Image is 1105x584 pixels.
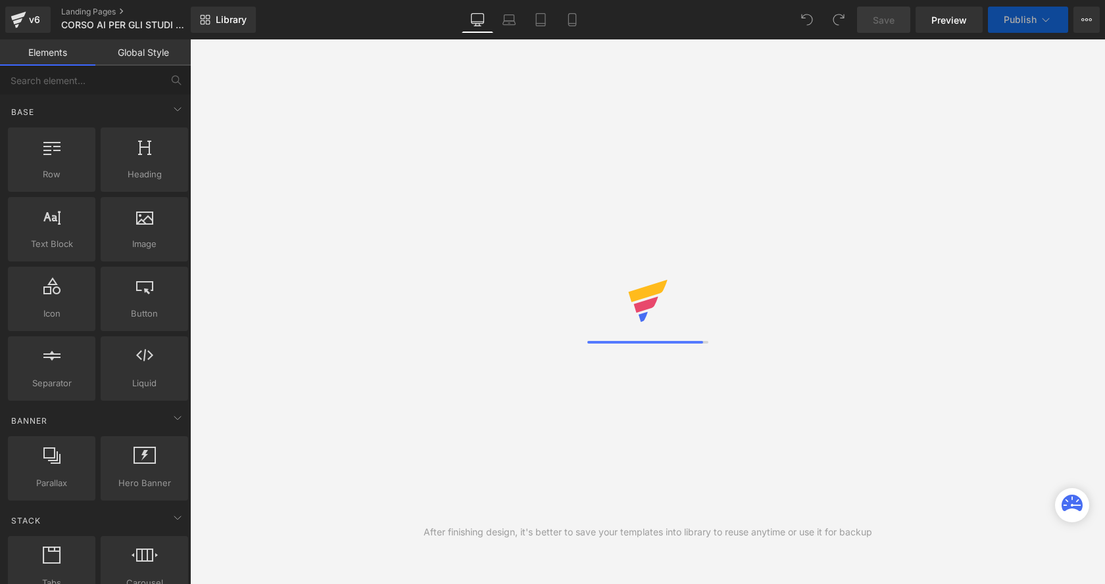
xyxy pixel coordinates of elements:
a: Preview [916,7,983,33]
a: New Library [191,7,256,33]
span: Library [216,14,247,26]
a: Laptop [493,7,525,33]
button: Publish [988,7,1068,33]
a: v6 [5,7,51,33]
span: Separator [12,376,91,390]
span: Hero Banner [105,476,184,490]
span: Preview [931,13,967,27]
span: Liquid [105,376,184,390]
span: Row [12,168,91,181]
span: Image [105,237,184,251]
span: Button [105,307,184,321]
a: Tablet [525,7,556,33]
span: Publish [1004,14,1037,25]
a: Landing Pages [61,7,212,17]
span: Heading [105,168,184,181]
span: Icon [12,307,91,321]
span: Text Block [12,237,91,251]
a: Desktop [462,7,493,33]
span: Parallax [12,476,91,490]
span: Base [10,106,36,118]
span: CORSO AI PER GLI STUDI DI CONSULENZA DEL LAVORO [61,20,187,30]
span: Banner [10,415,49,427]
div: v6 [26,11,43,28]
a: Mobile [556,7,588,33]
button: Redo [825,7,852,33]
button: More [1073,7,1100,33]
span: Save [873,13,895,27]
span: Stack [10,514,42,527]
button: Undo [794,7,820,33]
a: Global Style [95,39,191,66]
div: After finishing design, it's better to save your templates into library to reuse anytime or use i... [424,525,872,539]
